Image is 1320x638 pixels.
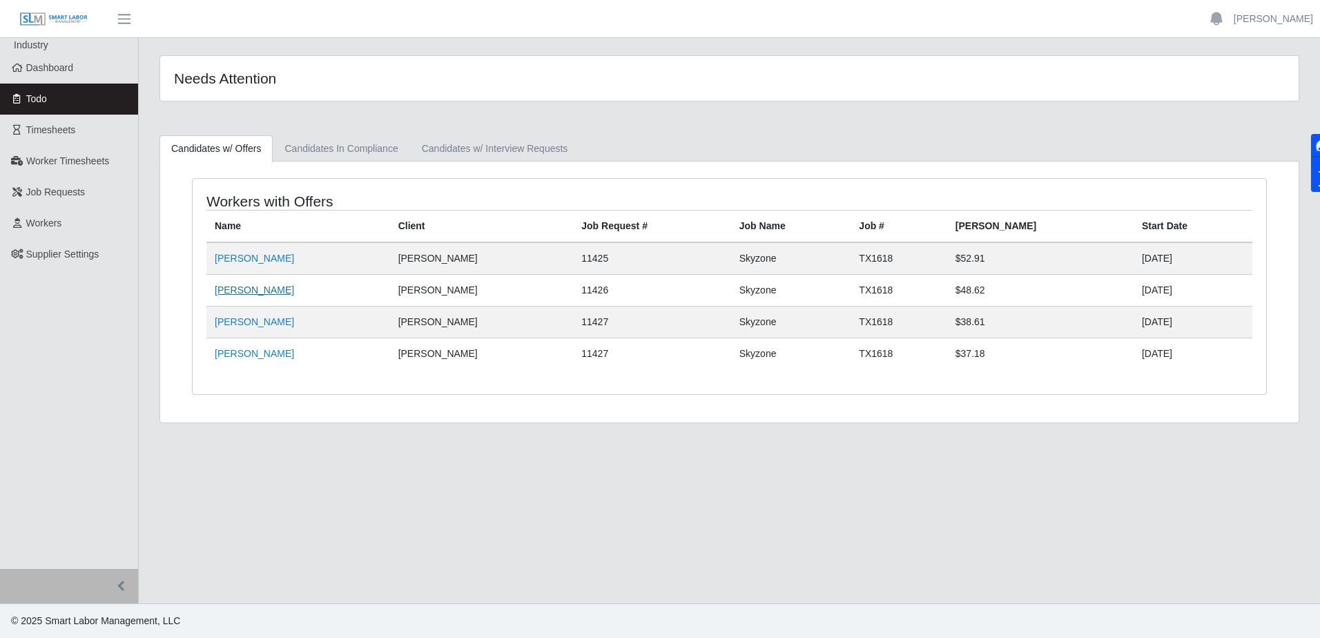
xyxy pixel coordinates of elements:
td: TX1618 [851,338,947,370]
th: Job Name [731,211,851,243]
img: SLM Logo [19,12,88,27]
td: 11427 [573,307,731,338]
a: [PERSON_NAME] [215,253,294,264]
a: [PERSON_NAME] [1234,12,1313,26]
th: Job Request # [573,211,731,243]
h4: Workers with Offers [206,193,630,210]
span: Job Requests [26,186,86,197]
span: Supplier Settings [26,249,99,260]
td: [PERSON_NAME] [390,307,574,338]
td: Skyzone [731,242,851,275]
th: Job # [851,211,947,243]
span: Timesheets [26,124,76,135]
td: [PERSON_NAME] [390,275,574,307]
td: [DATE] [1134,307,1252,338]
td: Skyzone [731,307,851,338]
th: Client [390,211,574,243]
td: [DATE] [1134,242,1252,275]
th: [PERSON_NAME] [947,211,1134,243]
td: 11427 [573,338,731,370]
a: [PERSON_NAME] [215,348,294,359]
td: [DATE] [1134,275,1252,307]
td: TX1618 [851,275,947,307]
td: $37.18 [947,338,1134,370]
a: Candidates w/ Interview Requests [410,135,580,162]
td: TX1618 [851,307,947,338]
th: Name [206,211,390,243]
span: Worker Timesheets [26,155,109,166]
td: $38.61 [947,307,1134,338]
td: [PERSON_NAME] [390,242,574,275]
td: $52.91 [947,242,1134,275]
td: $48.62 [947,275,1134,307]
td: Skyzone [731,275,851,307]
h4: Needs Attention [174,70,625,87]
span: © 2025 Smart Labor Management, LLC [11,615,180,626]
span: Todo [26,93,47,104]
span: Dashboard [26,62,74,73]
td: [PERSON_NAME] [390,338,574,370]
td: TX1618 [851,242,947,275]
a: Candidates In Compliance [273,135,409,162]
td: Skyzone [731,338,851,370]
span: Workers [26,217,62,229]
a: [PERSON_NAME] [215,284,294,296]
th: Start Date [1134,211,1252,243]
td: [DATE] [1134,338,1252,370]
span: Industry [14,39,48,50]
a: Candidates w/ Offers [159,135,273,162]
td: 11426 [573,275,731,307]
a: [PERSON_NAME] [215,316,294,327]
td: 11425 [573,242,731,275]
